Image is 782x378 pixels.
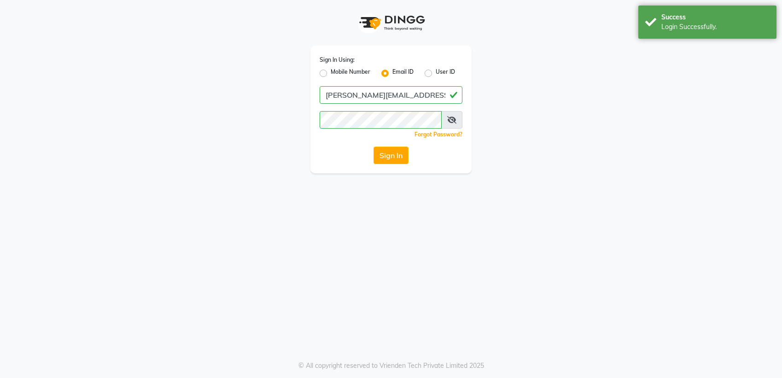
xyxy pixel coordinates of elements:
input: Username [320,111,442,129]
label: Mobile Number [331,68,370,79]
a: Forgot Password? [414,131,462,138]
input: Username [320,86,462,104]
label: Sign In Using: [320,56,355,64]
label: User ID [436,68,455,79]
label: Email ID [392,68,414,79]
div: Success [661,12,770,22]
img: logo1.svg [354,9,428,36]
div: Login Successfully. [661,22,770,32]
button: Sign In [373,147,409,164]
